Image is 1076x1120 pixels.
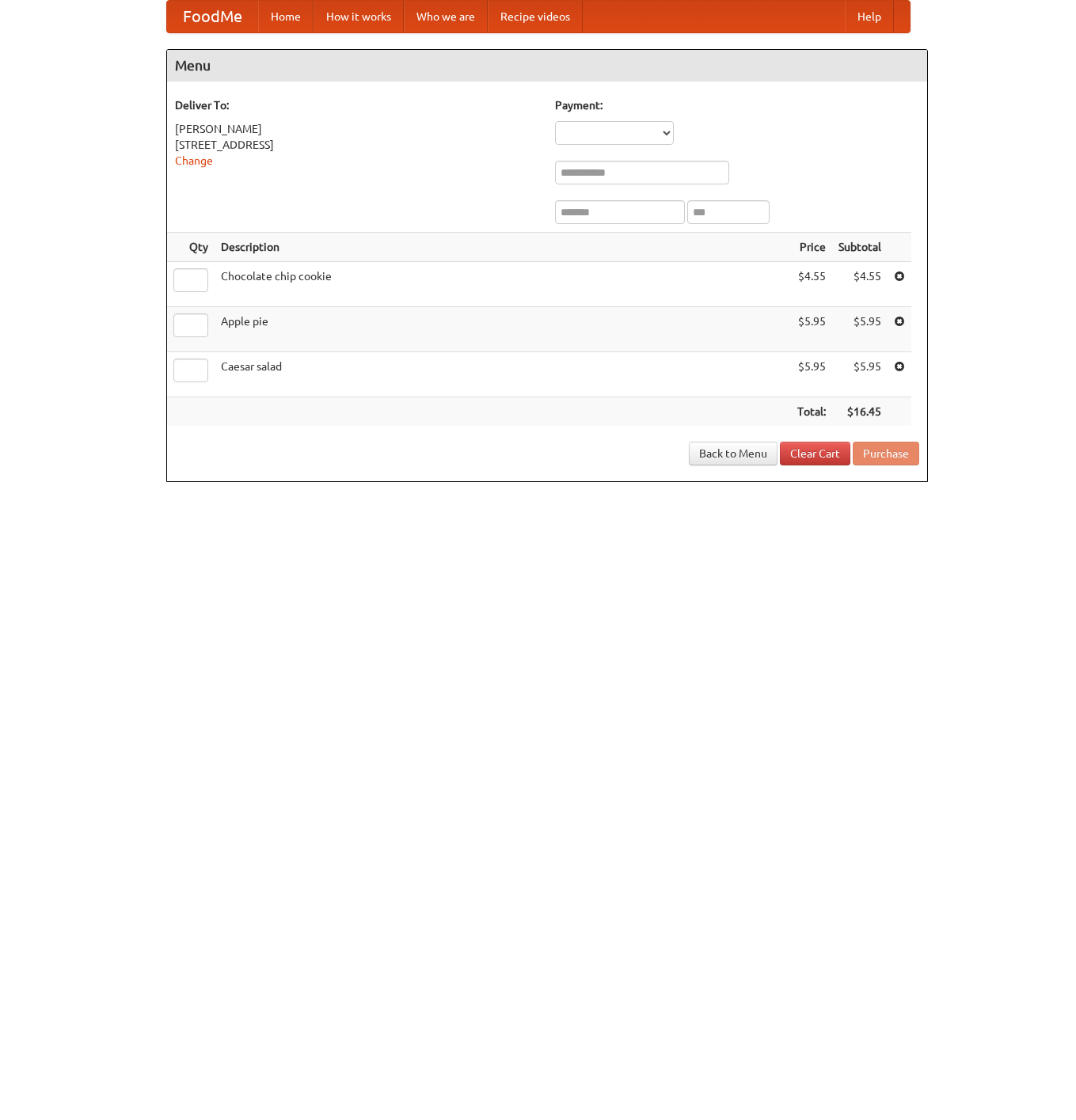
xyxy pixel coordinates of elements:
[791,352,832,397] td: $5.95
[175,154,213,167] a: Change
[791,262,832,307] td: $4.55
[832,352,888,397] td: $5.95
[215,352,791,397] td: Caesar salad
[175,97,539,113] h5: Deliver To:
[314,1,404,32] a: How it works
[832,233,888,262] th: Subtotal
[258,1,314,32] a: Home
[404,1,488,32] a: Who we are
[832,307,888,352] td: $5.95
[215,233,791,262] th: Description
[175,121,539,137] div: [PERSON_NAME]
[167,233,215,262] th: Qty
[791,307,832,352] td: $5.95
[488,1,583,32] a: Recipe videos
[791,233,832,262] th: Price
[215,262,791,307] td: Chocolate chip cookie
[215,307,791,352] td: Apple pie
[853,442,919,465] button: Purchase
[832,397,888,427] th: $16.45
[791,397,832,427] th: Total:
[167,1,258,32] a: FoodMe
[167,50,927,82] h4: Menu
[845,1,894,32] a: Help
[689,442,778,465] a: Back to Menu
[555,97,919,113] h5: Payment:
[175,137,539,153] div: [STREET_ADDRESS]
[832,262,888,307] td: $4.55
[780,442,850,465] a: Clear Cart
